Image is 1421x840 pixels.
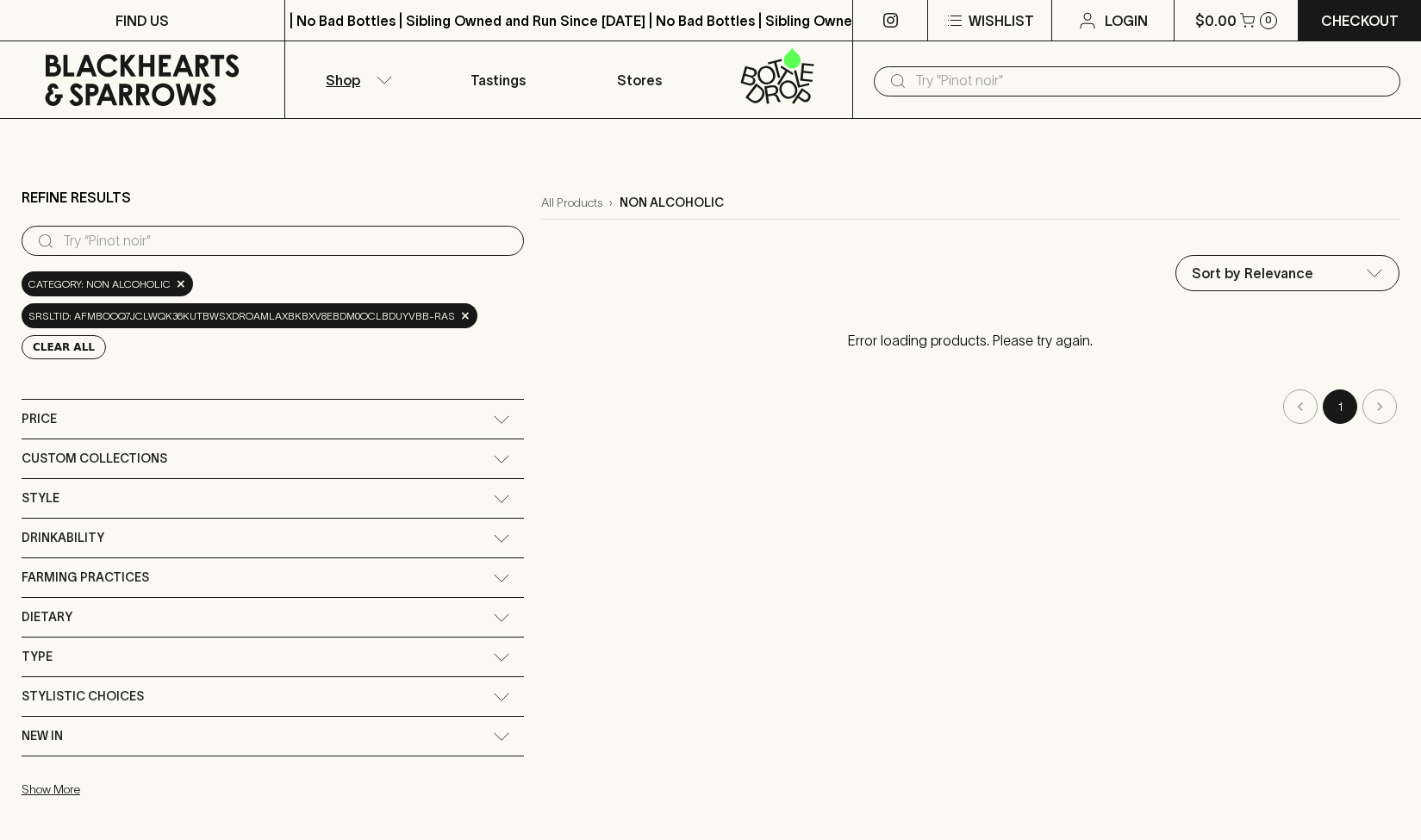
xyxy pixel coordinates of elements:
[620,194,724,212] p: non alcoholic
[22,400,524,439] div: Price
[22,567,149,588] span: Farming Practices
[969,10,1034,31] p: Wishlist
[915,67,1387,95] input: Try "Pinot noir"
[22,607,72,628] span: Dietary
[22,717,524,756] div: New In
[22,646,53,668] span: Type
[22,335,106,359] button: Clear All
[28,276,171,293] span: Category: non alcoholic
[22,448,167,470] span: Custom Collections
[1192,263,1313,283] p: Sort by Relevance
[22,479,524,518] div: Style
[22,677,524,716] div: Stylistic Choices
[22,439,524,478] div: Custom Collections
[427,41,569,118] a: Tastings
[28,308,455,325] span: srsltid: AfmBOoq7JclwqK36KUtbWsXDroAMLAxBKBXV8ebdm0OCLbduyvBb-RaS
[115,10,169,31] p: FIND US
[541,194,602,212] a: All Products
[22,488,59,509] span: Style
[541,389,1399,424] nav: pagination navigation
[1176,256,1399,290] div: Sort by Relevance
[569,41,711,118] a: Stores
[22,638,524,676] div: Type
[22,598,524,637] div: Dietary
[1323,389,1357,424] button: page 1
[471,70,526,90] p: Tastings
[285,41,427,118] button: Shop
[1321,10,1399,31] p: Checkout
[1105,10,1148,31] p: Login
[176,275,186,293] span: ×
[617,70,662,90] p: Stores
[609,194,613,212] p: ›
[1265,16,1272,25] p: 0
[63,227,510,255] input: Try “Pinot noir”
[1195,10,1237,31] p: $0.00
[22,187,131,208] p: Refine Results
[22,725,63,747] span: New In
[460,307,471,325] span: ×
[22,772,247,807] button: Show More
[541,313,1399,368] p: Error loading products. Please try again.
[22,686,144,707] span: Stylistic Choices
[326,70,360,90] p: Shop
[22,408,57,430] span: Price
[22,527,104,549] span: Drinkability
[22,519,524,557] div: Drinkability
[22,558,524,597] div: Farming Practices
